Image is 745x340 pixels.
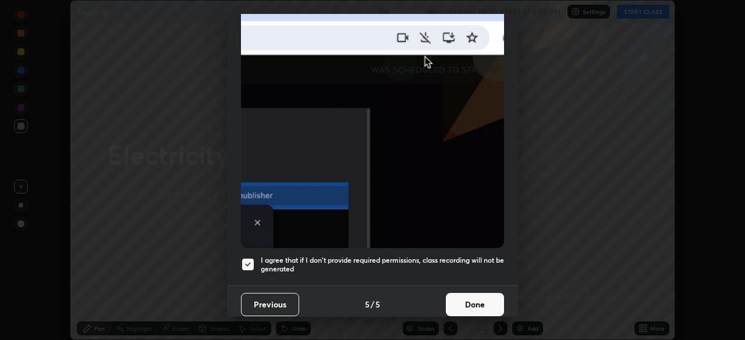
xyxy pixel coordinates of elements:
[375,298,380,310] h4: 5
[261,256,504,274] h5: I agree that if I don't provide required permissions, class recording will not be generated
[371,298,374,310] h4: /
[446,293,504,316] button: Done
[241,293,299,316] button: Previous
[365,298,370,310] h4: 5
